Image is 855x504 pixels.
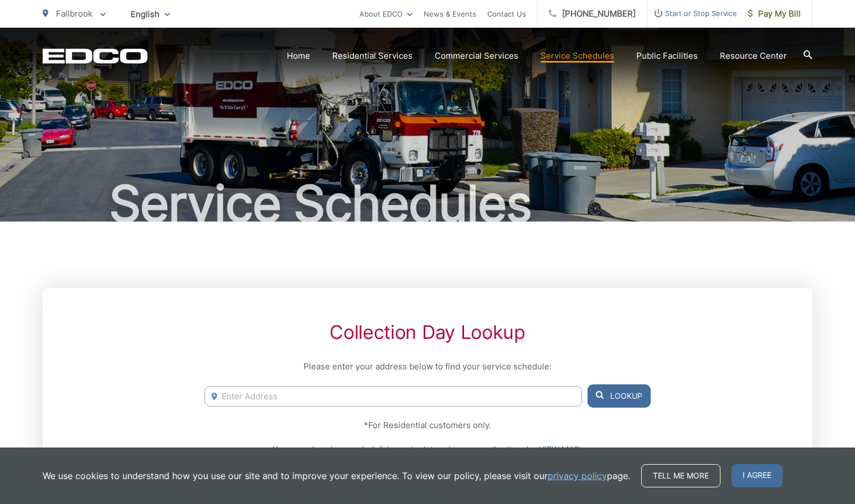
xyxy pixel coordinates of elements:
p: Please enter your address below to find your service schedule: [204,360,651,373]
a: Public Facilities [636,49,698,63]
p: *For Residential customers only. [204,419,651,432]
a: Home [287,49,310,63]
a: VIEW MAP [539,443,583,456]
span: English [122,4,178,24]
a: About EDCO [359,7,413,20]
button: Lookup [588,384,651,408]
p: We use cookies to understand how you use our site and to improve your experience. To view our pol... [43,469,630,482]
a: Residential Services [332,49,413,63]
input: Enter Address [204,386,582,407]
a: EDCD logo. Return to the homepage. [43,48,148,64]
span: Fallbrook [56,8,92,19]
a: News & Events [424,7,476,20]
a: Contact Us [487,7,526,20]
a: Service Schedules [540,49,614,63]
a: privacy policy [548,469,607,482]
span: I agree [732,464,782,487]
a: Tell me more [641,464,720,487]
h2: Collection Day Lookup [204,321,651,343]
a: Commercial Services [435,49,518,63]
a: Resource Center [720,49,787,63]
p: You may also view our helpful map to determine your collection day. [204,443,651,456]
span: Pay My Bill [748,7,801,20]
h1: Service Schedules [43,176,812,232]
